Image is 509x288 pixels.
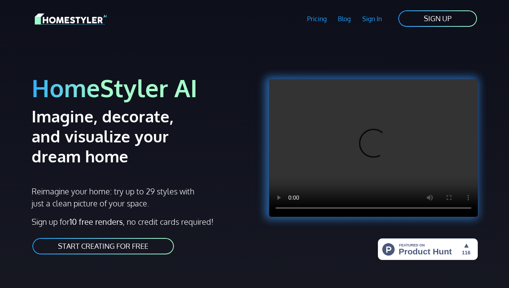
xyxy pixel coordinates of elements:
a: START CREATING FOR FREE [32,237,175,255]
h2: Imagine, decorate, and visualize your dream home [32,106,206,166]
strong: 10 free renders [70,216,123,227]
img: HomeStyler AI - Interior Design Made Easy: One Click to Your Dream Home | Product Hunt [378,238,478,260]
a: Blog [332,10,357,28]
p: Sign up for , no credit cards required! [32,216,250,228]
img: HomeStyler AI logo [35,12,107,26]
h1: HomeStyler AI [32,73,250,103]
a: Sign In [357,10,388,28]
p: Reimagine your home: try up to 29 styles with just a clean picture of your space. [32,185,196,209]
a: SIGN UP [397,10,478,28]
a: Pricing [301,10,332,28]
